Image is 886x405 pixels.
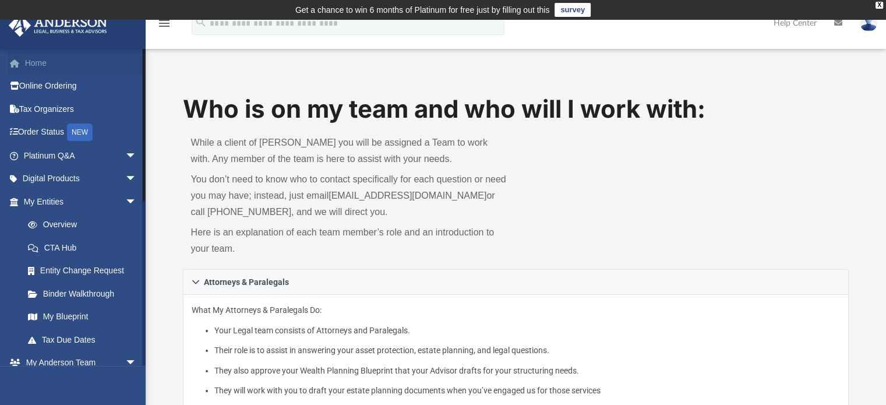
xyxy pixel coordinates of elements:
a: Overview [16,213,154,237]
img: User Pic [860,15,877,31]
span: arrow_drop_down [125,144,149,168]
a: menu [157,22,171,30]
a: Attorneys & Paralegals [183,269,849,295]
a: Home [8,51,154,75]
a: Tax Due Dates [16,328,154,351]
span: arrow_drop_down [125,351,149,375]
a: [EMAIL_ADDRESS][DOMAIN_NAME] [329,191,486,200]
a: Order StatusNEW [8,121,154,145]
p: While a client of [PERSON_NAME] you will be assigned a Team to work with. Any member of the team ... [191,135,508,167]
span: Attorneys & Paralegals [204,278,289,286]
a: survey [555,3,591,17]
li: Your Legal team consists of Attorneys and Paralegals. [214,323,841,338]
a: CTA Hub [16,236,154,259]
p: You don’t need to know who to contact specifically for each question or need you may have; instea... [191,171,508,220]
span: arrow_drop_down [125,190,149,214]
a: Platinum Q&Aarrow_drop_down [8,144,154,167]
div: close [876,2,883,9]
li: Their role is to assist in answering your asset protection, estate planning, and legal questions. [214,343,841,358]
h1: Who is on my team and who will I work with: [183,92,849,126]
a: Tax Organizers [8,97,154,121]
a: Digital Productsarrow_drop_down [8,167,154,191]
a: My Anderson Teamarrow_drop_down [8,351,149,375]
div: NEW [67,124,93,141]
div: Get a chance to win 6 months of Platinum for free just by filling out this [295,3,550,17]
p: Here is an explanation of each team member’s role and an introduction to your team. [191,224,508,257]
li: They will work with you to draft your estate planning documents when you’ve engaged us for those ... [214,383,841,398]
img: Anderson Advisors Platinum Portal [5,14,111,37]
a: My Blueprint [16,305,149,329]
a: Online Ordering [8,75,154,98]
a: My Entitiesarrow_drop_down [8,190,154,213]
a: Entity Change Request [16,259,154,283]
li: They also approve your Wealth Planning Blueprint that your Advisor drafts for your structuring ne... [214,364,841,378]
a: Binder Walkthrough [16,282,154,305]
i: search [195,16,207,29]
p: What My Attorneys & Paralegals Do: [192,303,841,398]
i: menu [157,16,171,30]
span: arrow_drop_down [125,167,149,191]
